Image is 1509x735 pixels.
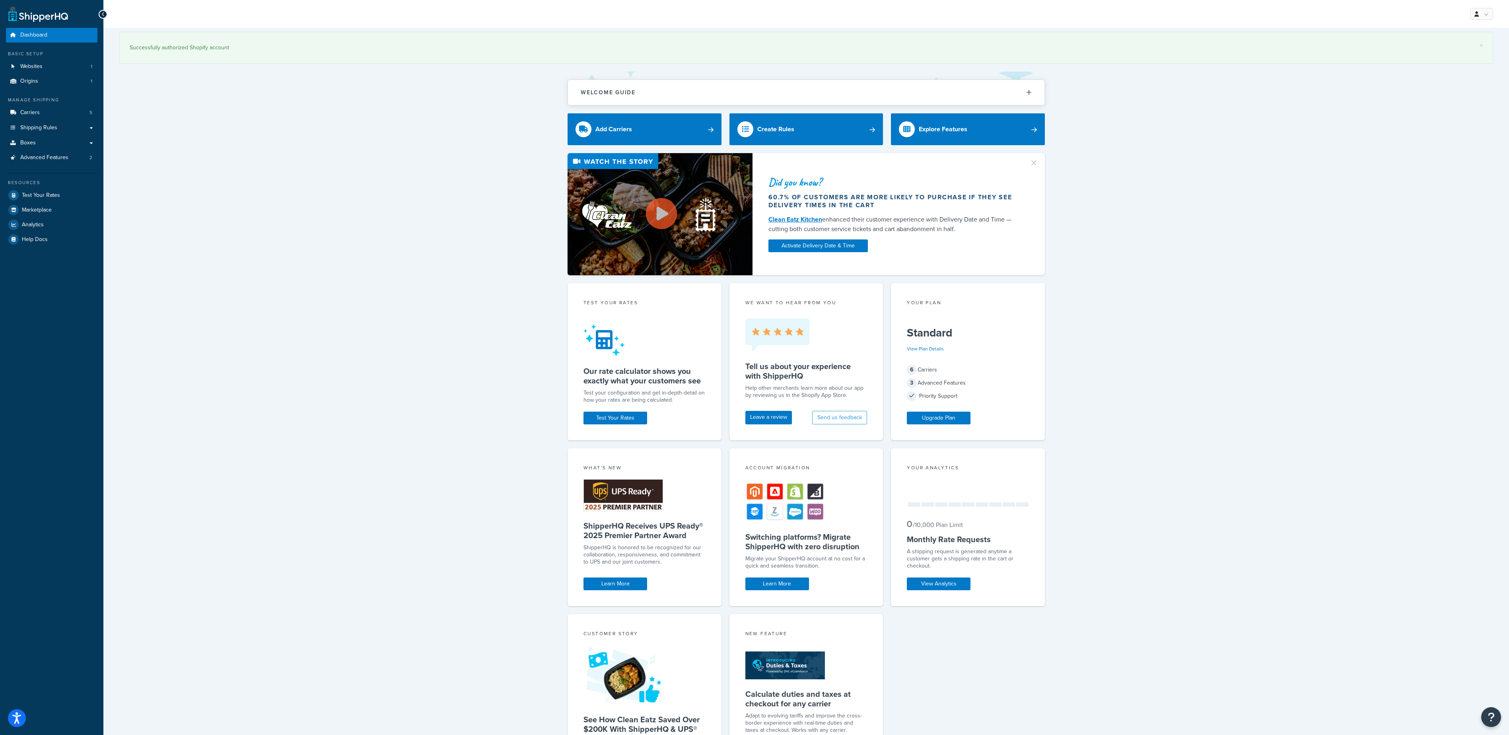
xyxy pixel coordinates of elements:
a: Advanced Features2 [6,150,97,165]
a: Activate Delivery Date & Time [768,239,868,252]
span: 2 [89,154,92,161]
a: Origins1 [6,74,97,89]
span: 3 [907,378,916,388]
a: Shipping Rules [6,121,97,135]
a: Create Rules [729,113,883,145]
p: we want to hear from you [745,299,867,306]
h5: Calculate duties and taxes at checkout for any carrier [745,689,867,708]
div: Manage Shipping [6,97,97,103]
a: Dashboard [6,28,97,43]
span: Shipping Rules [20,124,57,131]
div: Basic Setup [6,51,97,57]
h5: Monthly Rate Requests [907,535,1029,544]
li: Origins [6,74,97,89]
span: Marketplace [22,207,52,214]
a: Upgrade Plan [907,412,970,424]
h5: Switching platforms? Migrate ShipperHQ with zero disruption [745,532,867,551]
h5: Tell us about your experience with ShipperHQ [745,362,867,381]
span: 5 [89,109,92,116]
li: Carriers [6,105,97,120]
div: Add Carriers [595,124,632,135]
a: Add Carriers [568,113,721,145]
a: View Analytics [907,577,970,590]
a: Learn More [583,577,647,590]
span: 6 [907,365,916,375]
div: Priority Support [907,391,1029,402]
a: Test Your Rates [6,188,97,202]
a: Help Docs [6,232,97,247]
a: Leave a review [745,411,792,424]
a: Marketplace [6,203,97,217]
li: Websites [6,59,97,74]
span: Carriers [20,109,40,116]
h2: Welcome Guide [581,89,636,95]
span: Websites [20,63,43,70]
div: Migrate your ShipperHQ account at no cost for a quick and seamless transition. [745,555,867,570]
div: Test your rates [583,299,706,308]
span: Advanced Features [20,154,68,161]
span: Test Your Rates [22,192,60,199]
a: Test Your Rates [583,412,647,424]
p: ShipperHQ is honored to be recognized for our collaboration, responsiveness, and commitment to UP... [583,544,706,566]
div: What's New [583,464,706,473]
p: Adapt to evolving tariffs and improve the cross-border experience with real-time duties and taxes... [745,712,867,734]
img: Video thumbnail [568,153,753,275]
span: 1 [91,78,92,85]
a: Websites1 [6,59,97,74]
span: 0 [907,517,912,531]
span: Analytics [22,222,44,228]
div: Test your configuration and get in-depth detail on how your rates are being calculated. [583,389,706,404]
a: × [1480,42,1483,49]
div: 60.7% of customers are more likely to purchase if they see delivery times in the cart [768,193,1020,209]
span: Help Docs [22,236,48,243]
div: New Feature [745,630,867,639]
span: Boxes [20,140,36,146]
small: / 10,000 Plan Limit [913,520,963,529]
a: Analytics [6,218,97,232]
a: View Plan Details [907,345,944,352]
h5: ShipperHQ Receives UPS Ready® 2025 Premier Partner Award [583,521,706,540]
div: Advanced Features [907,377,1029,389]
div: Customer Story [583,630,706,639]
button: Send us feedback [812,411,867,424]
div: enhanced their customer experience with Delivery Date and Time — cutting both customer service ti... [768,215,1020,234]
a: Learn More [745,577,809,590]
a: Boxes [6,136,97,150]
div: Account Migration [745,464,867,473]
button: Welcome Guide [568,80,1044,105]
button: Open Resource Center [1481,707,1501,727]
div: Did you know? [768,177,1020,188]
div: Explore Features [919,124,967,135]
a: Clean Eatz Kitchen [768,215,822,224]
span: Origins [20,78,38,85]
li: Advanced Features [6,150,97,165]
div: Successfully authorized Shopify account [130,42,1483,53]
a: Explore Features [891,113,1045,145]
span: 1 [91,63,92,70]
h5: Standard [907,327,1029,339]
span: Dashboard [20,32,47,39]
div: Your Analytics [907,464,1029,473]
div: Carriers [907,364,1029,375]
div: Your Plan [907,299,1029,308]
a: Carriers5 [6,105,97,120]
h5: Our rate calculator shows you exactly what your customers see [583,366,706,385]
div: A shipping request is generated anytime a customer gets a shipping rate in the cart or checkout. [907,548,1029,570]
div: Resources [6,179,97,186]
h5: See How Clean Eatz Saved Over $200K With ShipperHQ & UPS® [583,715,706,734]
div: Create Rules [757,124,794,135]
p: Help other merchants learn more about our app by reviewing us in the Shopify App Store. [745,385,867,399]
